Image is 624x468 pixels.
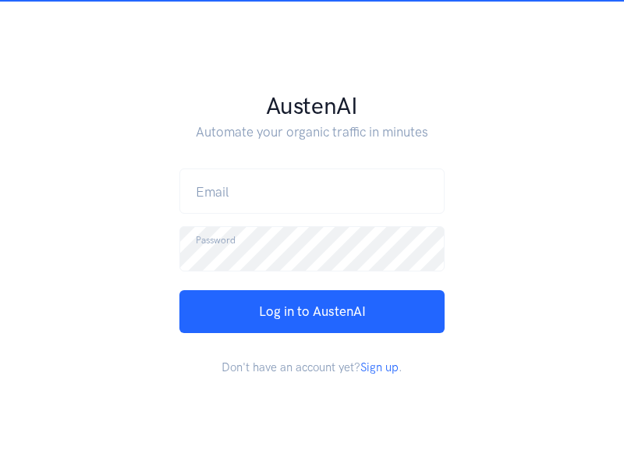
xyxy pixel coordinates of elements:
a: Sign up [360,360,399,374]
p: Automate your organic traffic in minutes [179,122,445,143]
input: name@address.com [179,168,445,214]
p: Don't have an account yet? . [179,358,445,377]
h1: AustenAI [179,91,445,122]
button: Log in to AustenAI [179,290,445,333]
